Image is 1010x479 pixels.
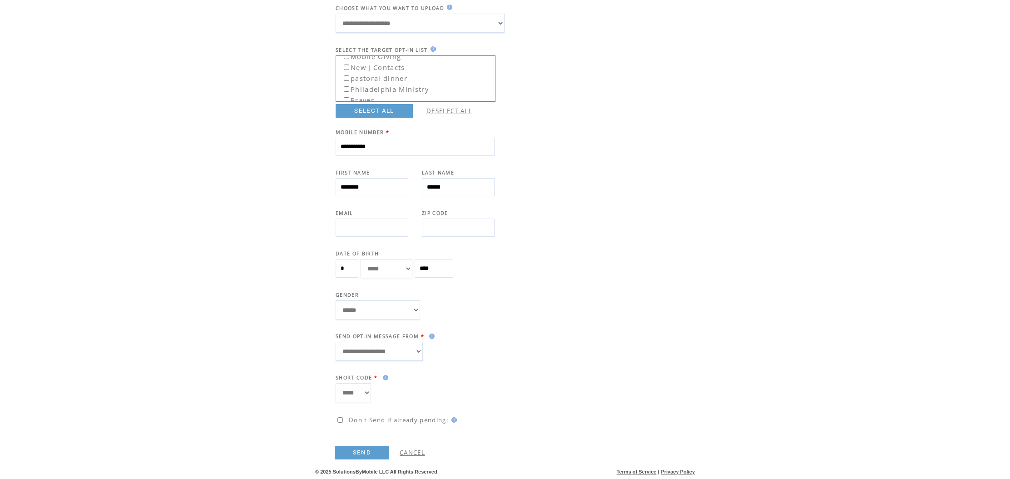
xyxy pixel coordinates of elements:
img: help.gif [444,5,452,10]
img: help.gif [449,417,457,423]
a: Privacy Policy [661,469,695,474]
img: help.gif [380,375,388,380]
span: ZIP CODE [422,210,448,216]
span: DATE OF BIRTH [336,250,379,257]
span: | [658,469,659,474]
img: help.gif [428,46,436,52]
input: Philadelphia Ministry [344,86,349,92]
a: Terms of Service [617,469,657,474]
input: Mobile Giving [344,54,349,59]
input: Prayer [344,97,349,103]
label: Prayer [337,93,374,105]
span: LAST NAME [422,170,454,176]
span: GENDER [336,292,359,298]
span: SELECT THE TARGET OPT-IN LIST [336,47,428,53]
label: Philadelphia Ministry [337,82,429,94]
a: DESELECT ALL [426,107,472,115]
label: pastoral dinner [337,71,407,83]
input: pastoral dinner [344,75,349,81]
input: New J Contacts [344,65,349,70]
span: FIRST NAME [336,170,370,176]
a: SELECT ALL [336,104,413,118]
span: MOBILE NUMBER [336,129,384,135]
a: CANCEL [400,449,425,457]
a: SEND [335,446,389,459]
span: EMAIL [336,210,353,216]
span: SHORT CODE [336,374,372,381]
span: SEND OPT-IN MESSAGE FROM [336,333,419,339]
img: help.gif [426,334,435,339]
span: CHOOSE WHAT YOU WANT TO UPLOAD [336,5,444,11]
span: © 2025 SolutionsByMobile LLC All Rights Reserved [315,469,437,474]
span: Don't Send if already pending: [349,416,449,424]
label: New J Contacts [337,60,405,72]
